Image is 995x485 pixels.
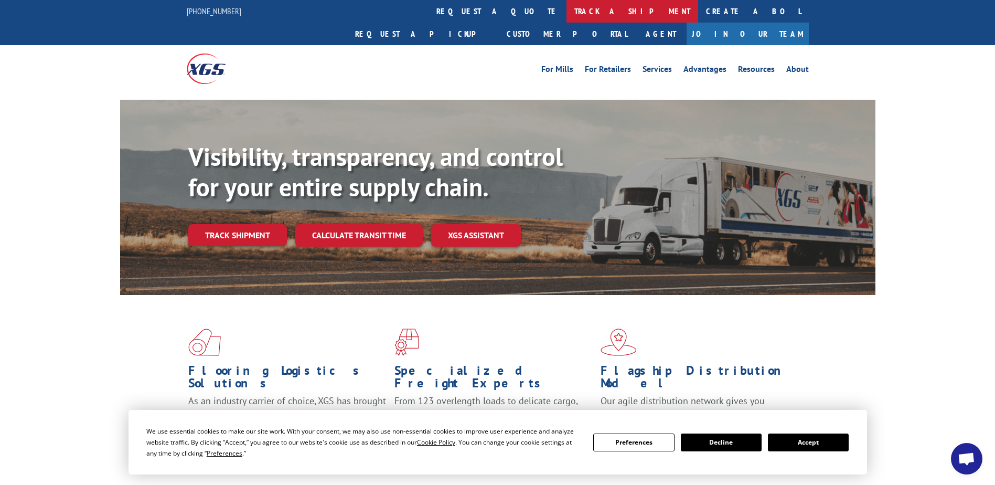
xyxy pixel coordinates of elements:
[601,329,637,356] img: xgs-icon-flagship-distribution-model-red
[188,364,387,395] h1: Flooring Logistics Solutions
[601,395,794,419] span: Our agile distribution network gives you nationwide inventory management on demand.
[347,23,499,45] a: Request a pickup
[738,65,775,77] a: Resources
[499,23,635,45] a: Customer Portal
[295,224,423,247] a: Calculate transit time
[187,6,241,16] a: [PHONE_NUMBER]
[394,395,593,441] p: From 123 overlength loads to delicate cargo, our experienced staff knows the best way to move you...
[687,23,809,45] a: Join Our Team
[207,449,242,458] span: Preferences
[643,65,672,77] a: Services
[681,434,762,451] button: Decline
[786,65,809,77] a: About
[417,438,455,447] span: Cookie Policy
[188,329,221,356] img: xgs-icon-total-supply-chain-intelligence-red
[951,443,982,475] a: Open chat
[585,65,631,77] a: For Retailers
[188,140,563,203] b: Visibility, transparency, and control for your entire supply chain.
[146,426,581,459] div: We use essential cookies to make our site work. With your consent, we may also use non-essential ...
[394,364,593,395] h1: Specialized Freight Experts
[635,23,687,45] a: Agent
[683,65,726,77] a: Advantages
[188,224,287,246] a: Track shipment
[541,65,573,77] a: For Mills
[431,224,521,247] a: XGS ASSISTANT
[601,364,799,395] h1: Flagship Distribution Model
[129,410,867,475] div: Cookie Consent Prompt
[768,434,849,451] button: Accept
[394,329,419,356] img: xgs-icon-focused-on-flooring-red
[593,434,674,451] button: Preferences
[188,395,386,432] span: As an industry carrier of choice, XGS has brought innovation and dedication to flooring logistics...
